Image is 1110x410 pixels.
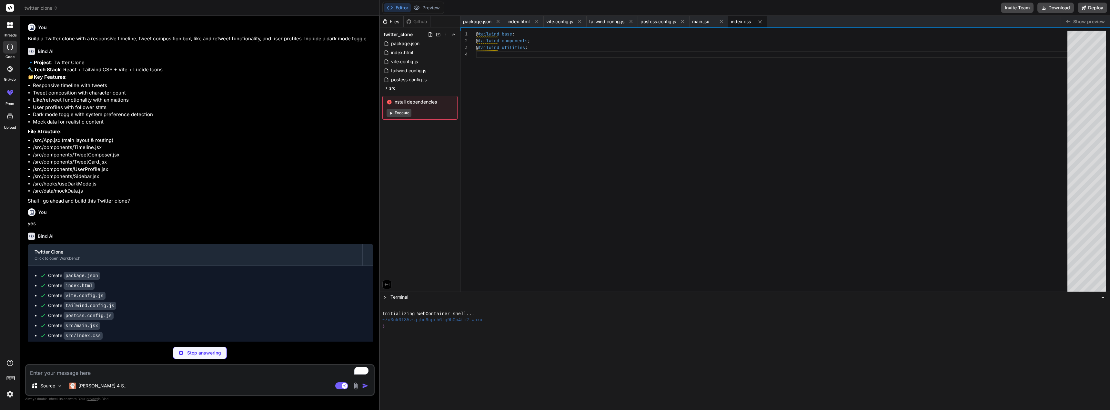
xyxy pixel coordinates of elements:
[1078,3,1107,13] button: Deploy
[1001,3,1034,13] button: Invite Team
[48,332,103,339] div: Create
[384,31,413,38] span: twitter_clone
[1073,18,1105,25] span: Show preview
[33,166,373,173] li: /src/components/UserProfile.jsx
[479,38,499,44] span: tailwind
[3,33,17,38] label: threads
[390,76,427,84] span: postcss.config.js
[384,294,388,300] span: >_
[38,209,47,215] h6: You
[33,104,373,111] li: User profiles with follower stats
[731,18,751,25] span: index.css
[479,45,499,50] span: tailwind
[352,382,359,390] img: attachment
[476,31,479,37] span: @
[28,128,373,135] p: :
[187,350,221,356] p: Stop answering
[40,383,55,389] p: Source
[48,322,100,329] div: Create
[460,37,468,44] div: 2
[34,59,51,65] strong: Project
[64,322,100,330] code: src/main.jsx
[4,77,16,82] label: GitHub
[69,383,76,389] img: Claude 4 Sonnet
[411,3,442,12] button: Preview
[78,383,126,389] p: [PERSON_NAME] 4 S..
[33,187,373,195] li: /src/data/mockData.js
[34,74,65,80] strong: Key Features
[390,40,420,47] span: package.json
[4,125,16,130] label: Upload
[33,173,373,180] li: /src/components/Sidebar.jsx
[525,45,528,50] span: ;
[86,397,98,401] span: privacy
[64,292,106,300] code: vite.config.js
[26,365,374,377] textarea: To enrich screen reader interactions, please activate Accessibility in Grammarly extension settings
[384,3,411,12] button: Editor
[28,220,373,227] p: yes
[35,249,356,255] div: Twitter Clone
[387,99,453,105] span: Install dependencies
[33,111,373,118] li: Dark mode toggle with system preference detection
[382,311,474,317] span: Initializing WebContainer shell...
[362,383,368,389] img: icon
[389,85,396,91] span: src
[64,282,95,290] code: index.html
[5,54,15,60] label: code
[28,197,373,205] p: Shall I go ahead and build this Twitter clone?
[641,18,676,25] span: postcss.config.js
[33,82,373,89] li: Responsive timeline with tweets
[404,18,430,25] div: Github
[512,31,515,37] span: ;
[460,31,468,37] div: 1
[387,109,411,117] button: Execute
[502,31,512,37] span: base
[508,18,530,25] span: index.html
[28,128,60,135] strong: File Structure
[528,38,530,44] span: ;
[57,383,63,389] img: Pick Models
[33,118,373,126] li: Mock data for realistic content
[460,44,468,51] div: 3
[38,233,54,239] h6: Bind AI
[1037,3,1074,13] button: Download
[390,49,414,56] span: index.html
[460,51,468,58] div: 4
[48,302,116,309] div: Create
[38,48,54,55] h6: Bind AI
[33,158,373,166] li: /src/components/TweetCard.jsx
[5,389,15,400] img: settings
[64,302,116,310] code: tailwind.config.js
[38,24,47,31] h6: You
[382,317,483,323] span: ~/u3uk0f35zsjjbn9cprh6fq9h0p4tm2-wnxx
[48,272,100,279] div: Create
[479,31,499,37] span: tailwind
[390,58,419,65] span: vite.config.js
[64,332,103,340] code: src/index.css
[28,244,362,265] button: Twitter CloneClick to open Workbench
[5,101,14,106] label: prem
[25,396,375,402] p: Always double-check its answers. Your in Bind
[48,312,114,319] div: Create
[1101,294,1105,300] span: −
[64,272,100,280] code: package.json
[48,292,106,299] div: Create
[25,5,58,11] span: twitter_clone
[589,18,624,25] span: tailwind.config.js
[48,282,95,289] div: Create
[28,59,373,81] p: 🔹 : Twitter Clone 🔧 : React + Tailwind CSS + Vite + Lucide Icons 📁 :
[33,96,373,104] li: Like/retweet functionality with animations
[390,294,408,300] span: Terminal
[463,18,491,25] span: package.json
[33,137,373,144] li: /src/App.jsx (main layout & routing)
[1100,292,1106,302] button: −
[33,151,373,159] li: /src/components/TweetComposer.jsx
[692,18,709,25] span: main.jsx
[64,312,114,320] code: postcss.config.js
[33,180,373,188] li: /src/hooks/useDarkMode.js
[476,38,479,44] span: @
[33,144,373,151] li: /src/components/Timeline.jsx
[382,323,386,329] span: ❯
[380,18,403,25] div: Files
[390,67,427,75] span: tailwind.config.js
